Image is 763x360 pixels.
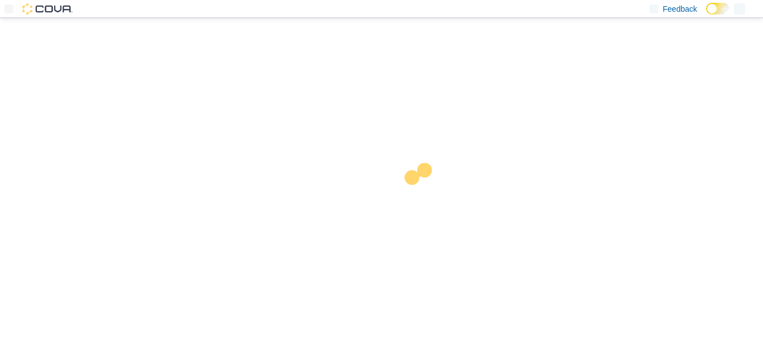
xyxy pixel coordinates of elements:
span: Feedback [663,3,697,15]
img: Cova [22,3,73,15]
img: cova-loader [381,155,465,238]
input: Dark Mode [706,3,729,15]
